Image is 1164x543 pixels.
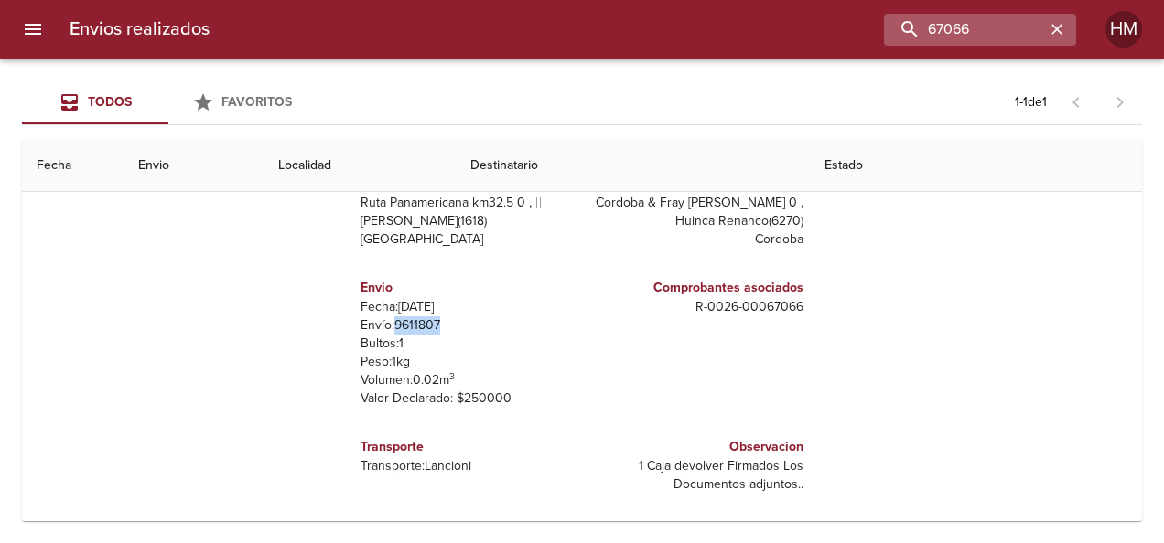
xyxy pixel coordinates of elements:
[361,335,575,353] p: Bultos: 1
[221,94,292,110] span: Favoritos
[589,298,803,316] p: R - 0026 - 00067066
[589,212,803,230] p: Huinca Renanco ( 6270 )
[589,230,803,249] p: Cordoba
[589,194,803,212] p: Cordoba & Fray [PERSON_NAME] 0 ,
[361,298,575,316] p: Fecha: [DATE]
[124,140,264,192] th: Envio
[589,278,803,298] h6: Comprobantes asociados
[810,140,1142,192] th: Estado
[22,140,124,192] th: Fecha
[361,316,575,335] p: Envío: 9611807
[361,437,575,457] h6: Transporte
[361,353,575,371] p: Peso: 1 kg
[264,140,456,192] th: Localidad
[361,278,575,298] h6: Envio
[361,389,575,408] p: Valor Declarado: $ 250000
[1105,11,1142,48] div: HM
[361,194,575,212] p: Ruta Panamericana km32.5 0 ,  
[88,94,132,110] span: Todos
[11,7,55,51] button: menu
[456,140,810,192] th: Destinatario
[589,457,803,494] p: 1 Caja devolver Firmados Los Documentos adjuntos..
[22,80,315,124] div: Tabs Envios
[70,15,210,44] h6: Envios realizados
[1105,11,1142,48] div: Abrir información de usuario
[361,457,575,475] p: Transporte: Lancioni
[361,212,575,230] p: [PERSON_NAME] ( 1618 )
[884,14,1045,46] input: buscar
[1015,93,1047,112] p: 1 - 1 de 1
[361,371,575,389] p: Volumen: 0.02 m
[589,437,803,457] h6: Observacion
[449,370,455,382] sup: 3
[361,230,575,249] p: [GEOGRAPHIC_DATA]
